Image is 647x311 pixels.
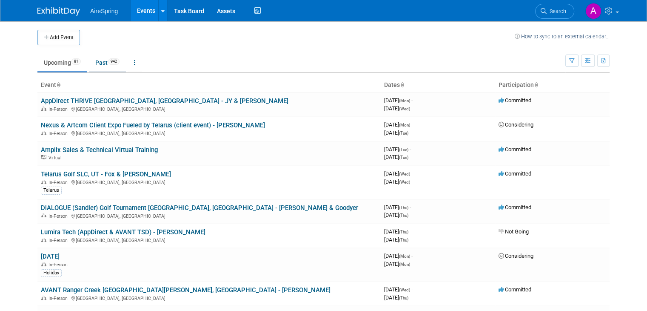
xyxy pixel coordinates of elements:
[41,107,46,111] img: In-Person Event
[411,121,413,128] span: -
[41,130,377,136] div: [GEOGRAPHIC_DATA], [GEOGRAPHIC_DATA]
[48,238,70,243] span: In-Person
[399,238,408,242] span: (Thu)
[399,172,410,176] span: (Wed)
[384,253,413,259] span: [DATE]
[495,78,610,92] th: Participation
[41,213,46,218] img: In-Person Event
[384,228,411,235] span: [DATE]
[399,262,410,267] span: (Mon)
[499,121,533,128] span: Considering
[41,121,265,129] a: Nexus & Artcom Client Expo Fueled by Telarus (client event) - [PERSON_NAME]
[400,81,404,88] a: Sort by Start Date
[48,213,70,219] span: In-Person
[384,179,410,185] span: [DATE]
[41,146,158,154] a: Amplix Sales & Technical Virtual Training
[381,78,495,92] th: Dates
[384,294,408,301] span: [DATE]
[41,180,46,184] img: In-Person Event
[384,236,408,243] span: [DATE]
[37,78,381,92] th: Event
[89,55,126,71] a: Past942
[399,180,410,184] span: (Wed)
[411,286,413,293] span: -
[410,228,411,235] span: -
[411,253,413,259] span: -
[384,146,411,153] span: [DATE]
[71,58,81,65] span: 81
[41,97,288,105] a: AppDirect THRIVE [GEOGRAPHIC_DATA], [GEOGRAPHIC_DATA] - JY & [PERSON_NAME]
[384,261,410,267] span: [DATE]
[41,204,358,212] a: DiALOGUE (Sandler) Golf Tournament [GEOGRAPHIC_DATA], [GEOGRAPHIC_DATA] - [PERSON_NAME] & Goodyer
[41,228,205,236] a: Lumira Tech (AppDirect & AVANT TSD) - [PERSON_NAME]
[499,204,531,210] span: Committed
[41,179,377,185] div: [GEOGRAPHIC_DATA], [GEOGRAPHIC_DATA]
[399,131,408,135] span: (Tue)
[399,288,410,292] span: (Wed)
[41,236,377,243] div: [GEOGRAPHIC_DATA], [GEOGRAPHIC_DATA]
[534,81,538,88] a: Sort by Participation Type
[48,155,64,161] span: Virtual
[41,262,46,266] img: In-Person Event
[384,154,408,160] span: [DATE]
[37,55,87,71] a: Upcoming81
[41,286,331,294] a: AVANT Ranger Creek [GEOGRAPHIC_DATA][PERSON_NAME], [GEOGRAPHIC_DATA] - [PERSON_NAME]
[410,146,411,153] span: -
[411,97,413,104] span: -
[108,58,120,65] span: 942
[384,121,413,128] span: [DATE]
[41,187,62,194] div: Telarus
[515,33,610,40] a: How to sync to an external calendar...
[399,230,408,234] span: (Thu)
[399,107,410,111] span: (Wed)
[48,107,70,112] span: In-Person
[499,228,529,235] span: Not Going
[399,296,408,300] span: (Thu)
[384,170,413,177] span: [DATE]
[499,97,531,104] span: Committed
[384,286,413,293] span: [DATE]
[399,205,408,210] span: (Thu)
[41,269,62,277] div: Holiday
[547,8,566,14] span: Search
[48,131,70,136] span: In-Person
[399,155,408,160] span: (Tue)
[41,253,60,260] a: [DATE]
[399,147,408,152] span: (Tue)
[399,254,410,259] span: (Mon)
[41,155,46,159] img: Virtual Event
[384,130,408,136] span: [DATE]
[411,170,413,177] span: -
[41,212,377,219] div: [GEOGRAPHIC_DATA], [GEOGRAPHIC_DATA]
[41,170,171,178] a: Telarus Golf SLC, UT - Fox & [PERSON_NAME]
[90,8,118,14] span: AireSpring
[535,4,574,19] a: Search
[410,204,411,210] span: -
[56,81,60,88] a: Sort by Event Name
[399,213,408,218] span: (Thu)
[41,296,46,300] img: In-Person Event
[585,3,601,19] img: Angie Handal
[37,7,80,16] img: ExhibitDay
[399,98,410,103] span: (Mon)
[41,105,377,112] div: [GEOGRAPHIC_DATA], [GEOGRAPHIC_DATA]
[399,123,410,127] span: (Mon)
[41,294,377,301] div: [GEOGRAPHIC_DATA], [GEOGRAPHIC_DATA]
[499,286,531,293] span: Committed
[384,105,410,112] span: [DATE]
[499,253,533,259] span: Considering
[41,131,46,135] img: In-Person Event
[48,262,70,268] span: In-Person
[384,97,413,104] span: [DATE]
[384,204,411,210] span: [DATE]
[384,212,408,218] span: [DATE]
[499,170,531,177] span: Committed
[37,30,80,45] button: Add Event
[499,146,531,153] span: Committed
[48,180,70,185] span: In-Person
[48,296,70,301] span: In-Person
[41,238,46,242] img: In-Person Event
